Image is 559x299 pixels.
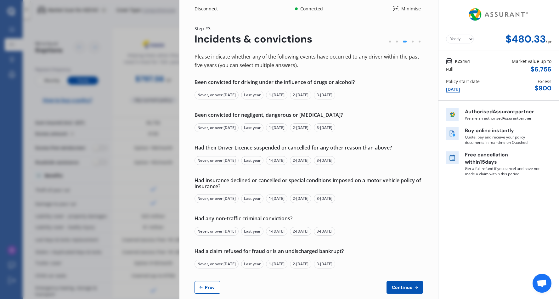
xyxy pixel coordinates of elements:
div: 3-[DATE] [314,227,335,236]
div: Last year [241,227,263,236]
p: Quote, pay and receive your policy documents in real-time on Quashed [465,134,540,145]
div: 2-[DATE] [290,123,311,132]
div: 1-[DATE] [266,123,287,132]
div: 2-[DATE] [290,91,311,99]
p: We are an authorised Assurant partner [465,116,540,121]
span: KZS161 [455,58,470,65]
div: / yr [546,33,551,45]
div: Never, or over [DATE] [195,194,239,203]
div: 3-[DATE] [314,194,335,203]
span: Continue [391,285,414,290]
div: Step # 3 [195,25,312,32]
div: Open chat [533,274,551,293]
div: Last year [241,123,263,132]
div: 3-[DATE] [314,123,335,132]
p: Get a full refund if you cancel and have not made a claim within this period [465,166,540,177]
div: 2-[DATE] [290,156,311,165]
div: Never, or over [DATE] [195,123,239,132]
div: 3-[DATE] [314,156,335,165]
div: 1-[DATE] [266,156,287,165]
div: Minimise [399,6,423,12]
div: Full [446,66,454,72]
div: Please indicate whether any of the following events have occurred to any driver within the past f... [195,53,423,69]
img: free cancel icon [446,151,459,164]
button: Prev [195,281,220,294]
div: 2-[DATE] [290,227,311,236]
button: Continue [387,281,423,294]
div: Market value up to [512,58,551,65]
div: Never, or over [DATE] [195,227,239,236]
div: [DATE] [446,86,460,93]
div: Had their Driver Licence suspended or cancelled for any other reason than above? [195,145,423,151]
div: Last year [241,260,263,268]
div: Had any non-traffic criminal convictions? [195,216,423,222]
div: 1-[DATE] [266,260,287,268]
div: Never, or over [DATE] [195,156,239,165]
div: $ 6,756 [531,66,551,73]
div: $ 900 [535,85,551,92]
div: Last year [241,156,263,165]
img: insurer icon [446,108,459,121]
p: Buy online instantly [465,127,540,134]
div: Incidents & convictions [195,33,312,45]
div: Disconnect [195,6,225,12]
div: 2-[DATE] [290,260,311,268]
div: Never, or over [DATE] [195,91,239,99]
div: $480.33 [505,33,546,45]
div: Excess [538,78,551,85]
div: Been convicted for driving under the influence of drugs or alcohol? [195,79,423,86]
p: Free cancellation within 15 days [465,151,540,166]
div: 1-[DATE] [266,194,287,203]
span: Prev [204,285,216,290]
img: Assurant.png [467,3,530,26]
div: Had insurance declined or cancelled or special conditions imposed on a motor vehicle policy of in... [195,178,423,189]
img: buy online icon [446,127,459,140]
div: Last year [241,91,263,99]
div: Last year [241,194,263,203]
div: Connected [299,6,324,12]
div: Never, or over [DATE] [195,260,239,268]
p: Authorised Assurant partner [465,108,540,116]
div: 1-[DATE] [266,227,287,236]
div: Been convicted for negligent, dangerous or [MEDICAL_DATA]? [195,112,423,118]
div: Policy start date [446,78,480,85]
div: 3-[DATE] [314,260,335,268]
div: Had a claim refused for fraud or is an undischarged bankrupt? [195,248,423,255]
div: 1-[DATE] [266,91,287,99]
div: 2-[DATE] [290,194,311,203]
div: 3-[DATE] [314,91,335,99]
